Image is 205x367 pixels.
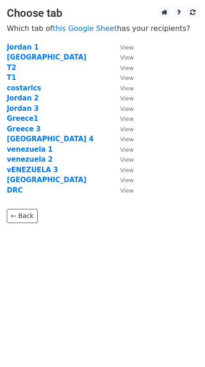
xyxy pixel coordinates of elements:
[120,44,134,51] small: View
[7,7,198,20] h3: Choose tab
[120,187,134,194] small: View
[111,176,134,184] a: View
[7,125,41,133] a: Greece 3
[111,186,134,194] a: View
[120,115,134,122] small: View
[120,136,134,143] small: View
[7,94,39,102] a: Jordan 2
[7,186,23,194] a: DRC
[120,146,134,153] small: View
[7,104,39,113] a: Jordan 3
[7,84,41,92] a: costarics
[120,167,134,174] small: View
[7,43,39,51] a: Jordan 1
[7,135,93,143] a: [GEOGRAPHIC_DATA] 4
[120,64,134,71] small: View
[111,135,134,143] a: View
[111,84,134,92] a: View
[120,95,134,102] small: View
[120,85,134,92] small: View
[120,177,134,183] small: View
[111,145,134,154] a: View
[120,126,134,133] small: View
[53,24,117,33] a: this Google Sheet
[111,74,134,82] a: View
[7,155,53,164] a: venezuela 2
[111,166,134,174] a: View
[111,114,134,123] a: View
[7,166,58,174] a: vENEZUELA 3
[120,105,134,112] small: View
[7,53,87,61] a: [GEOGRAPHIC_DATA]
[120,74,134,81] small: View
[111,53,134,61] a: View
[111,104,134,113] a: View
[7,176,87,184] a: [GEOGRAPHIC_DATA]
[7,64,16,72] a: T2
[111,155,134,164] a: View
[7,209,38,223] a: ← Back
[7,114,39,123] a: Greece1
[120,54,134,61] small: View
[111,125,134,133] a: View
[111,94,134,102] a: View
[7,24,198,33] p: Which tab of has your recipients?
[7,74,16,82] a: T1
[111,64,134,72] a: View
[7,145,53,154] a: venezuela 1
[120,156,134,163] small: View
[111,43,134,51] a: View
